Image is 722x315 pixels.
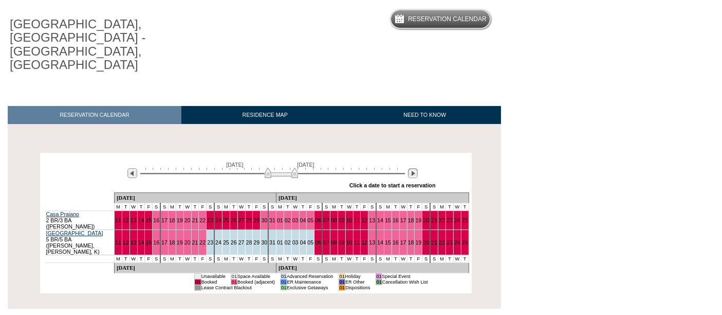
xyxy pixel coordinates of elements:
a: 13 [369,239,375,246]
td: 01 [195,273,201,279]
a: 23 [447,217,453,223]
td: 01 [281,273,287,279]
a: 28 [246,239,252,246]
td: S [214,203,222,211]
a: 19 [177,217,183,223]
td: F [415,255,422,262]
td: Unavailable [201,273,226,279]
td: S [261,203,268,211]
td: W [129,255,137,262]
a: 23 [207,217,213,223]
td: S [422,255,430,262]
a: 21 [192,239,198,246]
td: T [245,203,253,211]
td: Advanced Reservation [287,273,334,279]
td: S [153,255,160,262]
td: S [160,255,168,262]
td: T [191,203,199,211]
td: S [422,203,430,211]
td: F [307,255,314,262]
h1: [GEOGRAPHIC_DATA], [GEOGRAPHIC_DATA] - [GEOGRAPHIC_DATA], [GEOGRAPHIC_DATA] [8,15,238,74]
a: 28 [246,217,252,223]
td: T [299,255,307,262]
a: 25 [462,239,468,246]
a: 25 [462,217,468,223]
td: T [461,255,469,262]
td: 01 [231,279,237,285]
a: [GEOGRAPHIC_DATA] [46,230,103,236]
a: 18 [169,217,175,223]
a: 14 [377,217,383,223]
td: W [345,255,353,262]
td: ER Maintenance [287,279,334,285]
td: T [245,255,253,262]
td: 01 [195,279,201,285]
td: 01 [339,279,345,285]
td: T [353,255,361,262]
td: ER Other [345,279,371,285]
a: 17 [400,239,406,246]
td: Booked [201,279,226,285]
td: W [345,203,353,211]
td: T [338,203,345,211]
div: Click a date to start a reservation [349,182,436,188]
a: 07 [323,217,329,223]
a: 31 [269,239,275,246]
a: 12 [123,239,129,246]
td: S [214,255,222,262]
a: 06 [315,239,321,246]
a: 14 [138,217,144,223]
td: M [276,203,284,211]
a: 03 [292,239,299,246]
td: T [461,203,469,211]
td: W [237,203,245,211]
td: S [430,203,438,211]
td: Holiday [345,273,371,279]
td: T [122,203,129,211]
td: S [376,203,384,211]
a: 20 [184,217,191,223]
a: 26 [231,217,237,223]
a: 24 [454,217,460,223]
td: S [314,255,322,262]
td: Cancellation Wish List [382,279,428,285]
td: W [183,255,191,262]
td: S [368,255,376,262]
td: S [368,203,376,211]
a: 21 [431,217,437,223]
a: 05 [307,239,313,246]
td: T [392,203,399,211]
a: 17 [400,217,406,223]
td: S [376,255,384,262]
a: 24 [215,239,221,246]
td: F [199,255,207,262]
a: 13 [131,217,137,223]
a: 16 [393,217,399,223]
td: F [145,255,153,262]
td: F [199,203,207,211]
a: 30 [261,217,267,223]
a: 11 [354,217,360,223]
td: T [299,203,307,211]
td: T [137,255,145,262]
a: 02 [285,217,291,223]
td: W [399,255,407,262]
td: T [176,203,183,211]
a: 27 [238,239,245,246]
a: 22 [439,217,445,223]
a: 12 [361,217,367,223]
td: T [407,255,415,262]
a: 24 [454,239,460,246]
a: 01 [277,239,283,246]
a: 19 [415,217,421,223]
a: 11 [354,239,360,246]
a: 21 [192,217,198,223]
a: 06 [315,217,321,223]
td: 01 [281,285,287,290]
td: 2 BR/3 BA ([PERSON_NAME]) [45,211,115,230]
a: 10 [346,239,353,246]
a: 29 [253,217,260,223]
td: T [446,203,453,211]
td: T [137,203,145,211]
a: 19 [177,239,183,246]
